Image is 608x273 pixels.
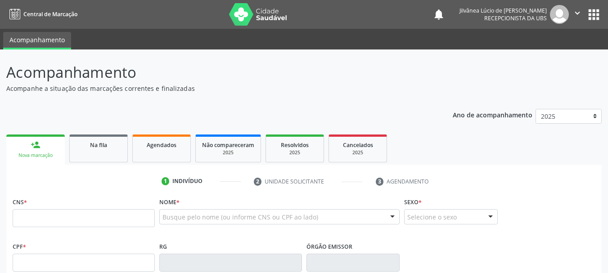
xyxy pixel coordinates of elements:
[272,149,317,156] div: 2025
[3,32,71,49] a: Acompanhamento
[586,7,602,22] button: apps
[13,152,59,159] div: Nova marcação
[13,195,27,209] label: CNS
[31,140,41,150] div: person_add
[453,109,532,120] p: Ano de acompanhamento
[202,149,254,156] div: 2025
[484,14,547,22] span: Recepcionista da UBS
[404,195,422,209] label: Sexo
[572,8,582,18] i: 
[172,177,203,185] div: Indivíduo
[6,84,423,93] p: Acompanhe a situação das marcações correntes e finalizadas
[343,141,373,149] span: Cancelados
[6,7,77,22] a: Central de Marcação
[159,240,167,254] label: RG
[281,141,309,149] span: Resolvidos
[162,212,318,222] span: Busque pelo nome (ou informe CNS ou CPF ao lado)
[159,195,180,209] label: Nome
[202,141,254,149] span: Não compareceram
[550,5,569,24] img: img
[306,240,352,254] label: Órgão emissor
[90,141,107,149] span: Na fila
[459,7,547,14] div: Jilvânea Lúcio de [PERSON_NAME]
[569,5,586,24] button: 
[6,61,423,84] p: Acompanhamento
[407,212,457,222] span: Selecione o sexo
[432,8,445,21] button: notifications
[335,149,380,156] div: 2025
[162,177,170,185] div: 1
[147,141,176,149] span: Agendados
[23,10,77,18] span: Central de Marcação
